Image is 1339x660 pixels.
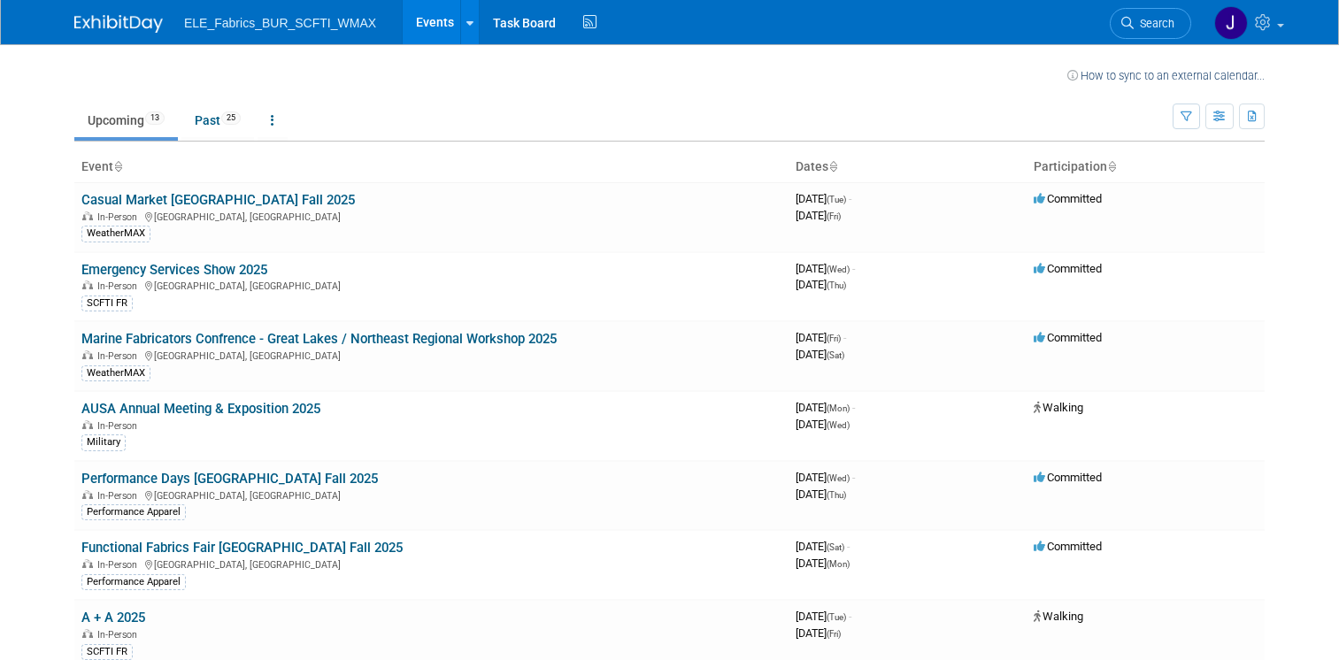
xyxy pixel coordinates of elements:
[184,16,376,30] span: ELE_Fabrics_BUR_SCFTI_WMAX
[852,262,855,275] span: -
[74,152,789,182] th: Event
[796,348,844,361] span: [DATE]
[827,403,850,413] span: (Mon)
[81,471,378,487] a: Performance Days [GEOGRAPHIC_DATA] Fall 2025
[827,629,841,639] span: (Fri)
[827,280,846,290] span: (Thu)
[796,471,855,484] span: [DATE]
[1107,159,1116,173] a: Sort by Participation Type
[847,540,850,553] span: -
[849,192,851,205] span: -
[81,331,557,347] a: Marine Fabricators Confrence - Great Lakes / Northeast Regional Workshop 2025
[97,211,142,223] span: In-Person
[796,192,851,205] span: [DATE]
[827,612,846,622] span: (Tue)
[827,490,846,500] span: (Thu)
[1214,6,1248,40] img: Jamie Reid
[81,487,781,502] div: [GEOGRAPHIC_DATA], [GEOGRAPHIC_DATA]
[1034,192,1102,205] span: Committed
[74,104,178,137] a: Upcoming13
[827,473,850,483] span: (Wed)
[796,540,850,553] span: [DATE]
[827,350,844,360] span: (Sat)
[81,365,150,381] div: WeatherMAX
[82,559,93,568] img: In-Person Event
[81,348,781,362] div: [GEOGRAPHIC_DATA], [GEOGRAPHIC_DATA]
[81,401,320,417] a: AUSA Annual Meeting & Exposition 2025
[1034,540,1102,553] span: Committed
[828,159,837,173] a: Sort by Start Date
[796,209,841,222] span: [DATE]
[796,331,846,344] span: [DATE]
[81,574,186,590] div: Performance Apparel
[97,350,142,362] span: In-Person
[81,262,267,278] a: Emergency Services Show 2025
[796,401,855,414] span: [DATE]
[1067,69,1265,82] a: How to sync to an external calendar...
[81,504,186,520] div: Performance Apparel
[74,15,163,33] img: ExhibitDay
[81,540,403,556] a: Functional Fabrics Fair [GEOGRAPHIC_DATA] Fall 2025
[221,111,241,125] span: 25
[796,418,850,431] span: [DATE]
[796,278,846,291] span: [DATE]
[82,350,93,359] img: In-Person Event
[852,401,855,414] span: -
[82,420,93,429] img: In-Person Event
[81,556,781,571] div: [GEOGRAPHIC_DATA], [GEOGRAPHIC_DATA]
[827,334,841,343] span: (Fri)
[97,490,142,502] span: In-Person
[113,159,122,173] a: Sort by Event Name
[81,278,781,292] div: [GEOGRAPHIC_DATA], [GEOGRAPHIC_DATA]
[181,104,254,137] a: Past25
[849,610,851,623] span: -
[82,211,93,220] img: In-Person Event
[81,209,781,223] div: [GEOGRAPHIC_DATA], [GEOGRAPHIC_DATA]
[82,280,93,289] img: In-Person Event
[81,644,133,660] div: SCFTI FR
[1110,8,1191,39] a: Search
[852,471,855,484] span: -
[1034,610,1083,623] span: Walking
[145,111,165,125] span: 13
[827,265,850,274] span: (Wed)
[827,195,846,204] span: (Tue)
[82,490,93,499] img: In-Person Event
[796,556,850,570] span: [DATE]
[796,626,841,640] span: [DATE]
[81,226,150,242] div: WeatherMAX
[827,559,850,569] span: (Mon)
[1034,262,1102,275] span: Committed
[827,542,844,552] span: (Sat)
[97,559,142,571] span: In-Person
[81,610,145,625] a: A + A 2025
[1034,471,1102,484] span: Committed
[796,262,855,275] span: [DATE]
[796,487,846,501] span: [DATE]
[97,629,142,641] span: In-Person
[97,420,142,432] span: In-Person
[796,610,851,623] span: [DATE]
[1134,17,1174,30] span: Search
[82,629,93,638] img: In-Person Event
[81,434,126,450] div: Military
[843,331,846,344] span: -
[81,295,133,311] div: SCFTI FR
[827,211,841,221] span: (Fri)
[789,152,1027,182] th: Dates
[1027,152,1265,182] th: Participation
[81,192,355,208] a: Casual Market [GEOGRAPHIC_DATA] Fall 2025
[1034,401,1083,414] span: Walking
[1034,331,1102,344] span: Committed
[97,280,142,292] span: In-Person
[827,420,850,430] span: (Wed)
